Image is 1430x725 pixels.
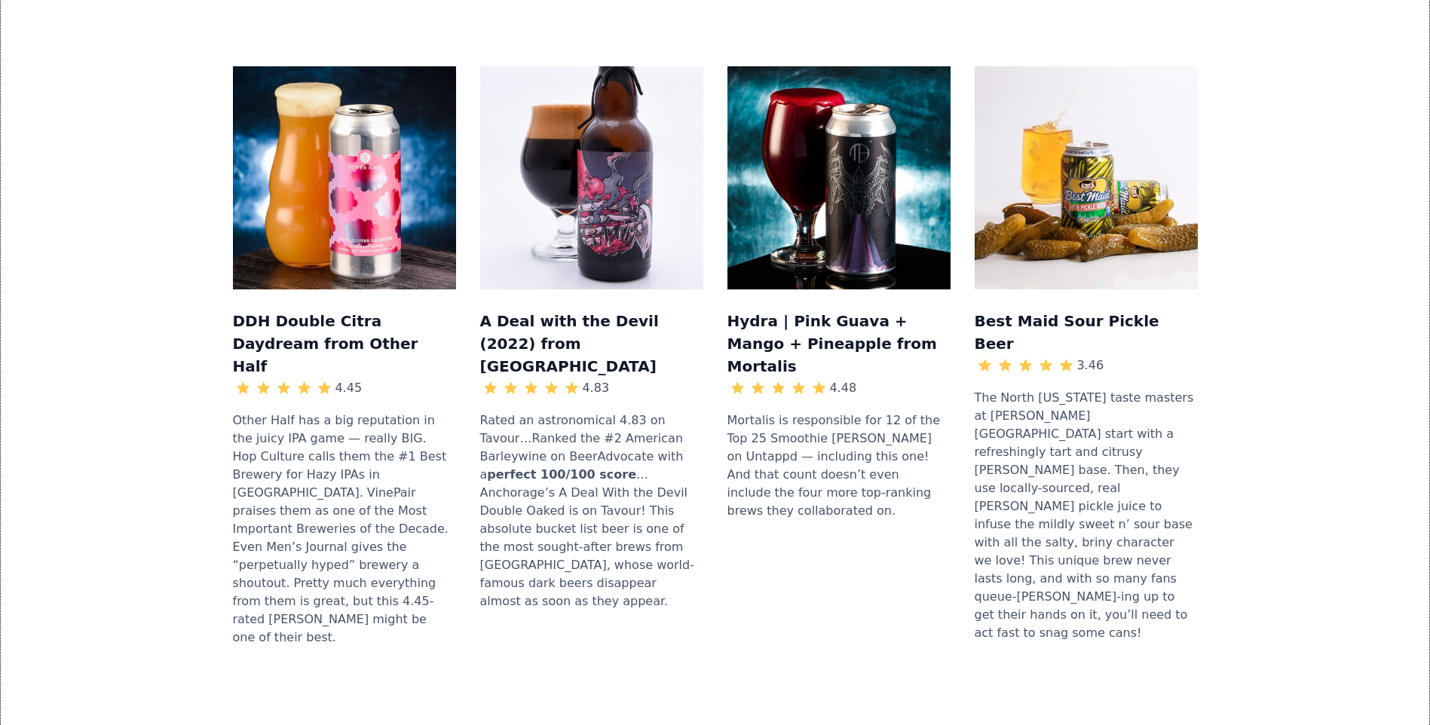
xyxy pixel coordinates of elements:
h3: Hydra | Pink Guava + Mango + Pineapple from Mortalis [727,307,951,378]
h3: Best Maid Sour Pickle Beer [975,307,1198,355]
div: 4.45 [335,379,362,397]
div: The North [US_STATE] taste masters at [PERSON_NAME][GEOGRAPHIC_DATA] start with a refreshingly ta... [975,381,1198,650]
h3: A Deal with the Devil (2022) from [GEOGRAPHIC_DATA] [480,307,703,378]
div: Mortalis is responsible for 12 of the Top 25 Smoothie [PERSON_NAME] on Untappd — including this o... [727,404,951,528]
img: Mockup [233,66,456,289]
div: 4.48 [829,379,856,397]
img: Mockup [975,66,1198,289]
div: 4.83 [582,379,609,397]
div: 3.46 [1076,356,1104,375]
img: Mockup [727,66,951,289]
strong: perfect 100/100 score [487,467,636,482]
img: Mockup [480,66,703,289]
div: Other Half has a big reputation in the juicy IPA game — really BIG. Hop Culture calls them the #1... [233,404,456,654]
h3: DDH Double Citra Daydream from Other Half [233,307,456,378]
div: Rated an astronomical 4.83 on Tavour…Ranked the #2 American Barleywine on BeerAdvocate with a …An... [480,404,703,618]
